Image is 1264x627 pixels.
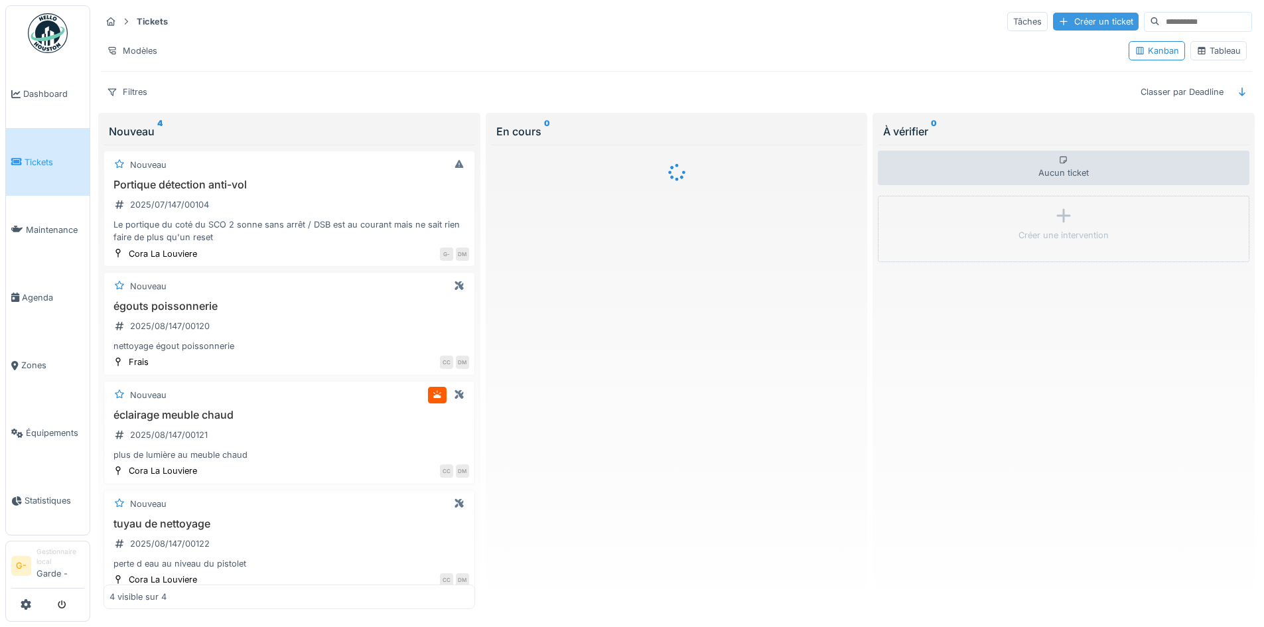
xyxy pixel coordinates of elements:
[109,123,470,139] div: Nouveau
[109,409,469,421] h3: éclairage meuble chaud
[109,449,469,461] div: plus de lumière au meuble chaud
[6,399,90,467] a: Équipements
[130,429,208,441] div: 2025/08/147/00121
[28,13,68,53] img: Badge_color-CXgf-gQk.svg
[22,291,84,304] span: Agenda
[456,247,469,261] div: DM
[129,247,197,260] div: Cora La Louviere
[456,573,469,587] div: DM
[130,159,167,171] div: Nouveau
[1135,82,1229,102] div: Classer par Deadline
[109,300,469,313] h3: égouts poissonnerie
[130,498,167,510] div: Nouveau
[131,15,173,28] strong: Tickets
[6,196,90,263] a: Maintenance
[456,356,469,369] div: DM
[109,218,469,244] div: Le portique du coté du SCO 2 sonne sans arrêt / DSB est au courant mais ne sait rien faire de plu...
[6,332,90,399] a: Zones
[883,123,1244,139] div: À vérifier
[23,88,84,100] span: Dashboard
[130,389,167,401] div: Nouveau
[101,82,153,102] div: Filtres
[109,557,469,570] div: perte d eau au niveau du pistolet
[36,547,84,585] li: Garde -
[440,464,453,478] div: CC
[6,263,90,331] a: Agenda
[157,123,163,139] sup: 4
[130,280,167,293] div: Nouveau
[440,247,453,261] div: G-
[101,41,163,60] div: Modèles
[26,427,84,439] span: Équipements
[6,60,90,128] a: Dashboard
[26,224,84,236] span: Maintenance
[6,128,90,196] a: Tickets
[496,123,857,139] div: En cours
[130,198,209,211] div: 2025/07/147/00104
[11,547,84,589] a: G- Gestionnaire localGarde -
[130,537,210,550] div: 2025/08/147/00122
[109,591,167,603] div: 4 visible sur 4
[1135,44,1179,57] div: Kanban
[1053,13,1139,31] div: Créer un ticket
[109,518,469,530] h3: tuyau de nettoyage
[440,573,453,587] div: CC
[25,494,84,507] span: Statistiques
[1018,229,1109,242] div: Créer une intervention
[878,151,1249,185] div: Aucun ticket
[130,320,210,332] div: 2025/08/147/00120
[931,123,937,139] sup: 0
[109,340,469,352] div: nettoyage égout poissonnerie
[25,156,84,169] span: Tickets
[6,467,90,535] a: Statistiques
[11,556,31,576] li: G-
[456,464,469,478] div: DM
[129,573,197,586] div: Cora La Louviere
[440,356,453,369] div: CC
[129,464,197,477] div: Cora La Louviere
[1196,44,1241,57] div: Tableau
[21,359,84,372] span: Zones
[544,123,550,139] sup: 0
[36,547,84,567] div: Gestionnaire local
[129,356,149,368] div: Frais
[109,178,469,191] h3: Portique détection anti-vol
[1007,12,1048,31] div: Tâches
